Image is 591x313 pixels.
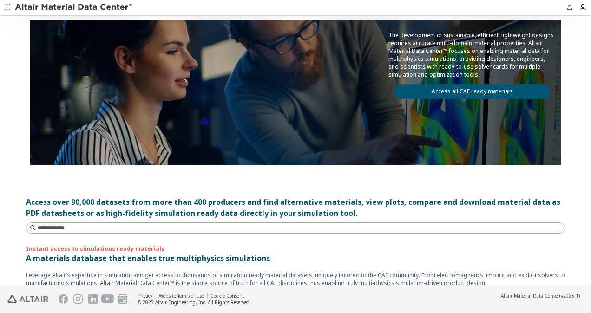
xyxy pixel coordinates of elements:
a: Privacy [138,293,152,299]
div: (v2025.1) [501,293,580,299]
span: Altair Material Data Center [501,293,559,299]
img: Altair Engineering [7,295,48,303]
p: Instant access to simulations ready materials [26,245,565,253]
div: © 2025 Altair Engineering, Inc. All Rights Reserved. [138,299,251,306]
p: A materials database that enables true multiphysics simulations [26,253,565,264]
a: Website Terms of Use [159,293,204,299]
div: Access over 90,000 datasets from more than 400 producers and find alternative materials, view plo... [26,196,565,219]
a: Cookie Consent [210,293,244,299]
p: The development of sustainable, efficient, lightweight designs requires accurate multi-domain mat... [388,31,556,78]
a: Access all CAE ready materials [394,84,550,99]
img: Altair Material Data Center [15,3,133,12]
p: Leverage Altair’s expertise in simulation and get access to thousands of simulation ready materia... [26,271,565,287]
